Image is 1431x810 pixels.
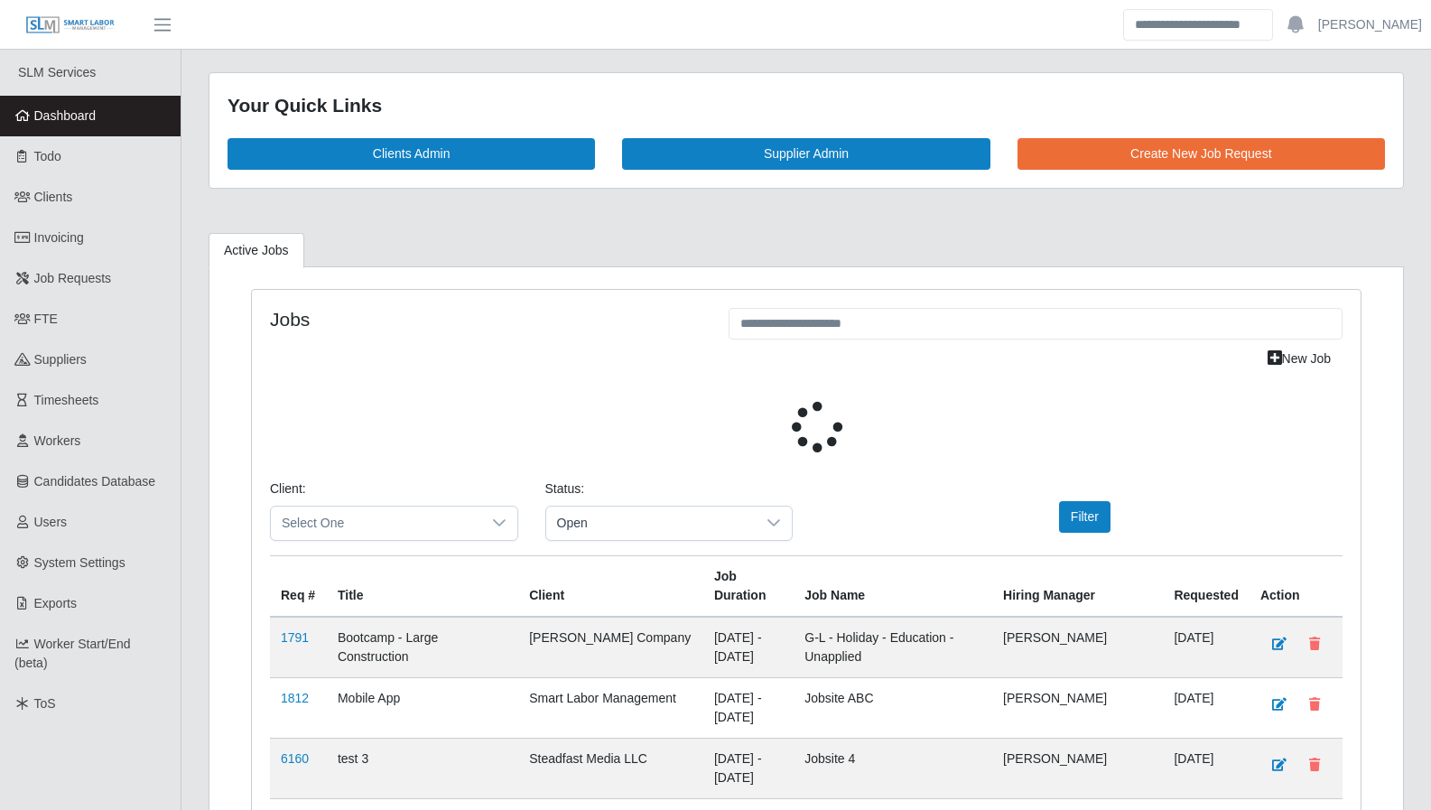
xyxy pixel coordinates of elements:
span: FTE [34,312,58,326]
a: Active Jobs [209,233,304,268]
span: Suppliers [34,352,87,367]
td: Mobile App [327,677,518,738]
a: 1812 [281,691,309,705]
span: System Settings [34,555,125,570]
td: [PERSON_NAME] [992,617,1163,678]
span: Invoicing [34,230,84,245]
td: [PERSON_NAME] [992,738,1163,798]
td: Smart Labor Management [518,677,703,738]
td: Jobsite 4 [794,738,992,798]
span: Clients [34,190,73,204]
th: Title [327,555,518,617]
span: Workers [34,433,81,448]
a: New Job [1256,343,1343,375]
th: Action [1250,555,1343,617]
span: Dashboard [34,108,97,123]
button: Filter [1059,501,1110,533]
span: SLM Services [18,65,96,79]
td: test 3 [327,738,518,798]
td: [DATE] [1163,677,1250,738]
img: SLM Logo [25,15,116,35]
label: Client: [270,479,306,498]
th: Client [518,555,703,617]
span: Users [34,515,68,529]
span: Select One [271,507,481,540]
td: [DATE] - [DATE] [703,617,794,678]
span: Todo [34,149,61,163]
label: Status: [545,479,585,498]
a: 6160 [281,751,309,766]
td: [DATE] [1163,617,1250,678]
a: 1791 [281,630,309,645]
td: [DATE] - [DATE] [703,738,794,798]
td: Steadfast Media LLC [518,738,703,798]
a: [PERSON_NAME] [1318,15,1422,34]
span: ToS [34,696,56,711]
th: Hiring Manager [992,555,1163,617]
input: Search [1123,9,1273,41]
th: Requested [1163,555,1250,617]
span: Exports [34,596,77,610]
span: Job Requests [34,271,112,285]
a: Supplier Admin [622,138,990,170]
div: Your Quick Links [228,91,1385,120]
span: Candidates Database [34,474,156,489]
td: [DATE] [1163,738,1250,798]
th: Job Name [794,555,992,617]
td: [PERSON_NAME] [992,677,1163,738]
td: G-L - Holiday - Education - Unapplied [794,617,992,678]
td: [PERSON_NAME] Company [518,617,703,678]
td: [DATE] - [DATE] [703,677,794,738]
a: Create New Job Request [1017,138,1385,170]
th: Job Duration [703,555,794,617]
td: Jobsite ABC [794,677,992,738]
span: Timesheets [34,393,99,407]
span: Open [546,507,757,540]
th: Req # [270,555,327,617]
a: Clients Admin [228,138,595,170]
span: Worker Start/End (beta) [14,637,131,670]
h4: Jobs [270,308,702,331]
td: Bootcamp - Large Construction [327,617,518,678]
